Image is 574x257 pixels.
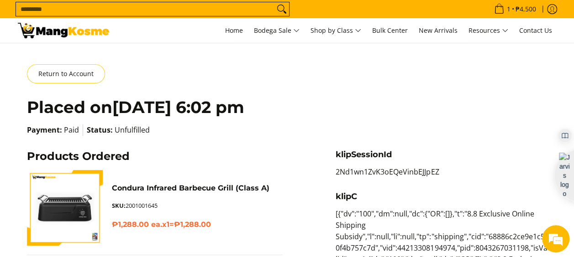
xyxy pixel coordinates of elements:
[150,5,172,26] div: Minimize live chat window
[249,18,304,43] a: Bodega Sale
[167,220,169,229] span: 1
[112,220,282,229] h6: x =
[47,51,153,63] div: Chat with us now
[27,97,548,118] h2: Placed on
[419,26,458,35] span: New Arrivals
[414,18,462,43] a: New Arrivals
[18,23,109,38] img: Order #MK0032219 | Mang Kosme
[491,4,539,14] span: •
[514,6,537,12] span: ₱4,500
[519,26,552,35] span: Contact Us
[53,73,126,165] span: We're online!
[464,18,513,43] a: Resources
[27,149,283,163] h3: Products Ordered
[221,18,248,43] a: Home
[5,165,174,197] textarea: Type your message and hit 'Enter'
[311,25,361,36] span: Shop by Class
[118,18,557,43] nav: Main Menu
[306,18,366,43] a: Shop by Class
[112,201,126,210] strong: SKU:
[336,149,547,160] h4: klipSessionId
[112,97,244,117] time: [DATE] 6:02 pm
[112,201,158,210] span: 2001001645
[174,220,211,229] span: ₱1,288.00
[225,26,243,35] span: Home
[27,64,105,83] a: Return to Account
[336,166,547,187] p: 2Nd1wn1ZvK3oEQeVinbEJJpEZ
[26,170,103,246] img: condura-barbeque-infrared-grill-mang-kosme
[27,125,62,135] strong: Payment:
[469,25,508,36] span: Resources
[274,2,289,16] button: Search
[336,191,547,202] h4: klipC
[115,125,150,135] span: Unfulfilled
[112,184,269,192] a: Condura Infrared Barbecue Grill (Class A)
[515,18,557,43] a: Contact Us
[372,26,408,35] span: Bulk Center
[112,220,162,229] span: ₱1,288.00 ea.
[368,18,412,43] a: Bulk Center
[506,6,512,12] span: 1
[254,25,300,36] span: Bodega Sale
[64,125,79,135] span: Paid
[87,125,113,135] strong: Status:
